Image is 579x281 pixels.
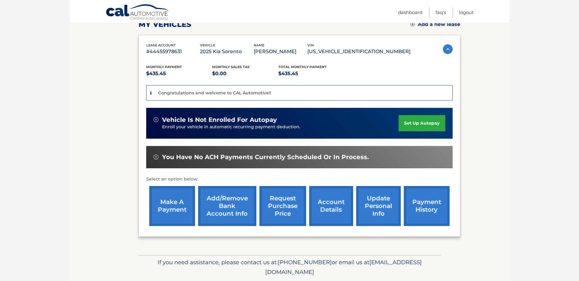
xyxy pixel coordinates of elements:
a: update personal info [356,186,401,226]
p: If you need assistance, please contact us at: or email us at [143,257,437,277]
a: Logout [459,7,474,17]
span: name [254,43,264,47]
a: Dashboard [398,7,422,17]
p: Congratulations and welcome to CAL Automotive!! [158,90,271,96]
a: FAQ's [436,7,446,17]
a: payment history [404,186,450,226]
p: [US_VEHICLE_IDENTIFICATION_NUMBER] [307,47,411,56]
span: lease account [146,43,176,47]
p: #44455978631 [146,47,200,56]
span: vehicle [200,43,215,47]
a: Add a new lease [411,21,460,27]
a: account details [309,186,353,226]
avayaelement: [PHONE_NUMBER] [278,259,332,266]
span: Total Monthly Payment [278,65,327,69]
p: $435.45 [278,69,345,78]
img: accordion-active.svg [443,44,453,54]
span: Monthly sales Tax [212,65,250,69]
p: 2025 Kia Sorento [200,47,254,56]
img: alert-white.svg [154,117,158,122]
span: vin [307,43,314,47]
a: make a payment [149,186,195,226]
h2: my vehicles [139,20,191,29]
span: vehicle is not enrolled for autopay [162,116,277,124]
a: set up autopay [399,115,445,131]
p: Select an option below: [146,176,453,183]
a: Add/Remove bank account info [198,186,256,226]
span: Monthly Payment [146,65,182,69]
img: alert-white.svg [154,155,158,159]
span: You have no ACH payments currently scheduled or in process. [162,153,369,161]
a: Cal Automotive [106,4,170,22]
p: [PERSON_NAME] [254,47,307,56]
p: $0.00 [212,69,278,78]
a: request purchase price [259,186,306,226]
p: $435.45 [146,69,212,78]
img: add.svg [411,22,415,26]
p: Enroll your vehicle in automatic recurring payment deduction. [162,124,399,130]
